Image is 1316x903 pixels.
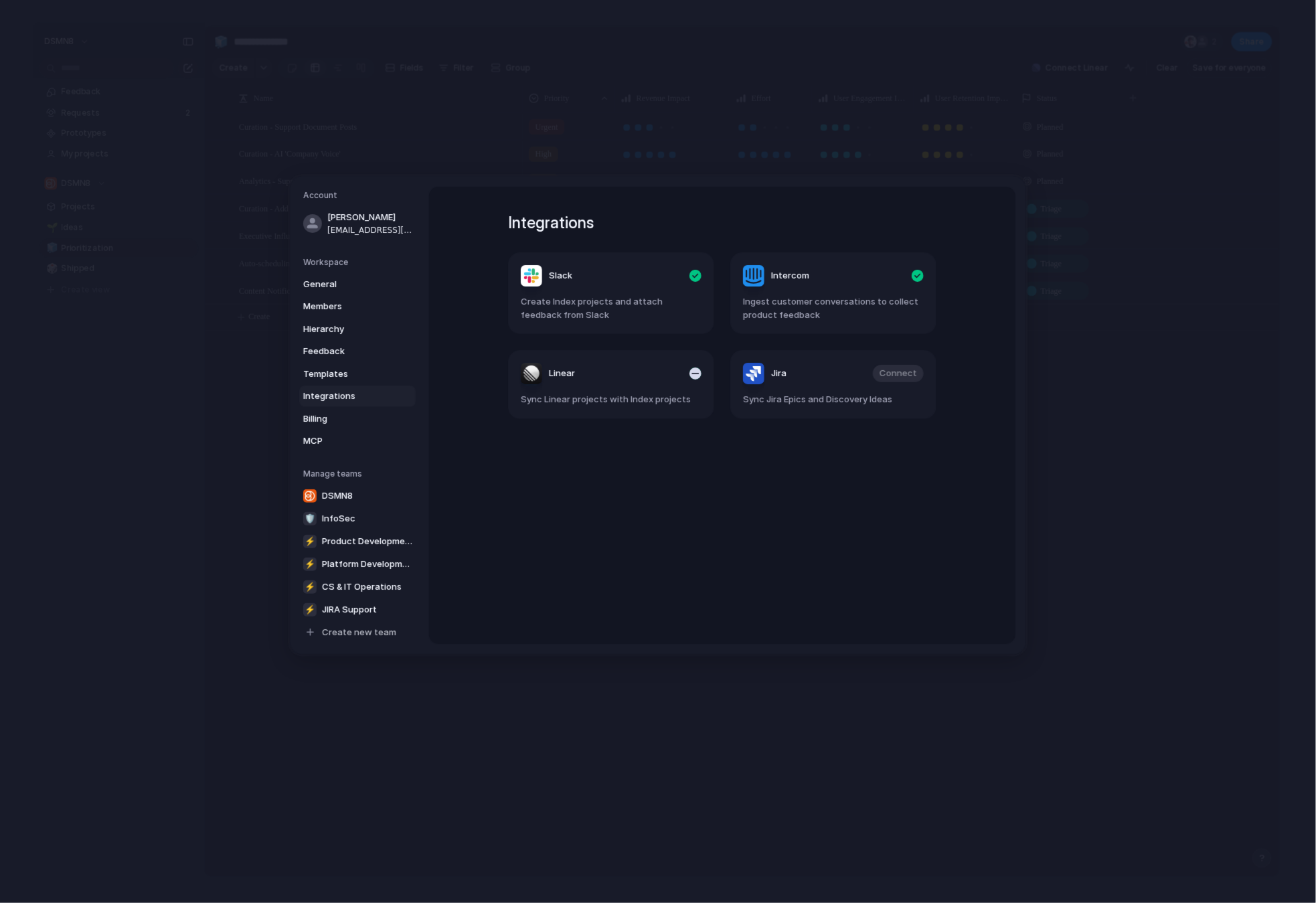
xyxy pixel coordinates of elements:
[299,622,417,643] a: Create new team
[299,531,417,552] a: ⚡Product Development
[299,207,416,240] a: [PERSON_NAME][EMAIL_ADDRESS][DOMAIN_NAME]
[303,390,389,403] span: Integrations
[299,296,416,317] a: Members
[322,626,396,639] span: Create new team
[521,393,702,406] span: Sync Linear projects with Index projects
[303,580,317,594] div: ⚡
[299,576,417,598] a: ⚡CS & IT Operations
[303,256,416,268] h5: Workspace
[303,345,389,358] span: Feedback
[299,554,417,575] a: ⚡Platform Development
[299,408,416,430] a: Billing
[303,323,389,336] span: Hierarchy
[303,558,317,571] div: ⚡
[299,485,417,507] a: DSMN8
[303,412,389,426] span: Billing
[303,300,389,313] span: Members
[299,508,417,529] a: 🛡InfoSec
[299,430,416,452] a: MCP
[743,393,924,406] span: Sync Jira Epics and Discovery Ideas
[303,278,389,291] span: General
[322,535,413,548] span: Product Development
[322,580,402,594] span: CS & IT Operations
[771,367,787,380] span: Jira
[299,599,417,621] a: ⚡JIRA Support
[303,189,416,201] h5: Account
[299,341,416,362] a: Feedback
[299,274,416,295] a: General
[521,295,702,321] span: Create Index projects and attach feedback from Slack
[303,468,416,480] h5: Manage teams
[303,434,389,448] span: MCP
[771,269,809,282] span: Intercom
[322,558,413,571] span: Platform Development
[299,386,416,407] a: Integrations
[303,535,317,548] div: ⚡
[327,211,413,224] span: [PERSON_NAME]
[508,211,936,235] h1: Integrations
[303,512,317,525] div: 🛡
[322,512,355,525] span: InfoSec
[743,295,924,321] span: Ingest customer conversations to collect product feedback
[299,319,416,340] a: Hierarchy
[549,367,575,380] span: Linear
[303,603,317,617] div: ⚡
[303,367,389,381] span: Templates
[327,224,413,236] span: [EMAIL_ADDRESS][DOMAIN_NAME]
[322,489,353,503] span: DSMN8
[322,603,377,617] span: JIRA Support
[299,363,416,385] a: Templates
[549,269,572,282] span: Slack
